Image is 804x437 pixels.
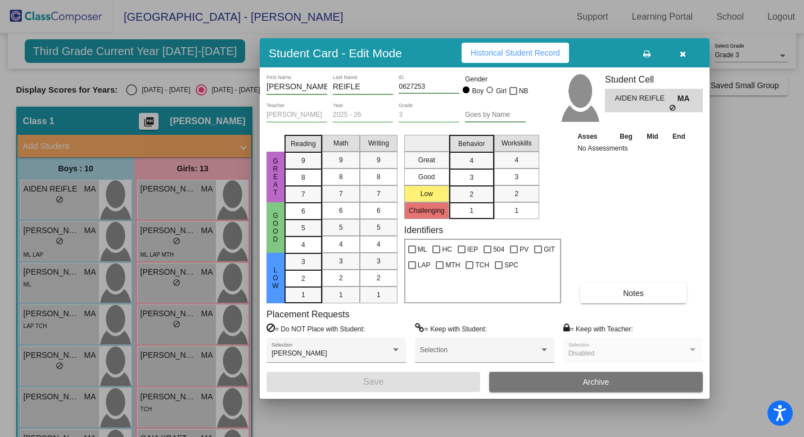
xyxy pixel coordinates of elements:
[469,189,473,199] span: 2
[363,377,383,386] span: Save
[267,111,327,119] input: teacher
[301,206,305,216] span: 6
[612,130,639,143] th: Beg
[493,243,504,256] span: 504
[269,46,402,60] h3: Student Card - Edit Mode
[615,93,677,104] span: AIDEN REIFLE
[339,256,343,266] span: 3
[467,243,478,256] span: IEP
[418,258,431,272] span: LAP
[377,189,381,199] span: 7
[333,138,349,148] span: Math
[465,74,526,84] mat-label: Gender
[563,323,633,334] label: = Keep with Teacher:
[339,239,343,249] span: 4
[502,138,532,148] span: Workskills
[677,93,693,104] span: MA
[267,372,480,392] button: Save
[339,189,343,199] span: 7
[377,172,381,182] span: 8
[377,290,381,300] span: 1
[368,138,389,148] span: Writing
[469,156,473,166] span: 4
[339,273,343,283] span: 2
[465,111,526,119] input: goes by name
[267,309,350,320] label: Placement Requests
[301,189,305,199] span: 7
[568,349,595,357] span: Disabled
[519,84,529,98] span: NB
[458,139,485,149] span: Behavior
[339,290,343,300] span: 1
[418,243,427,256] span: ML
[377,256,381,266] span: 3
[415,323,487,334] label: = Keep with Student:
[471,48,560,57] span: Historical Student Record
[472,86,484,96] div: Boy
[462,43,569,63] button: Historical Student Record
[605,74,703,85] h3: Student Cell
[445,258,460,272] span: MTH
[301,240,305,250] span: 4
[514,206,518,216] span: 1
[339,155,343,165] span: 9
[301,274,305,284] span: 2
[270,266,281,290] span: Low
[489,372,703,392] button: Archive
[270,212,281,243] span: Good
[504,258,518,272] span: SPC
[339,222,343,233] span: 5
[377,206,381,216] span: 6
[469,172,473,183] span: 3
[520,243,529,256] span: PV
[339,206,343,216] span: 6
[495,86,507,96] div: Girl
[339,172,343,182] span: 8
[544,243,555,256] span: GIT
[623,289,644,298] span: Notes
[442,243,451,256] span: HC
[301,172,305,183] span: 8
[575,130,612,143] th: Asses
[404,225,443,235] label: Identifiers
[377,155,381,165] span: 9
[267,323,365,334] label: = Do NOT Place with Student:
[272,349,327,357] span: [PERSON_NAME]
[270,157,281,197] span: Great
[333,111,394,119] input: year
[301,223,305,233] span: 5
[301,156,305,166] span: 9
[291,139,316,149] span: Reading
[301,257,305,267] span: 3
[580,283,686,303] button: Notes
[514,189,518,199] span: 2
[475,258,489,272] span: TCH
[377,222,381,233] span: 5
[377,273,381,283] span: 2
[301,290,305,300] span: 1
[583,377,609,386] span: Archive
[575,143,693,154] td: No Assessments
[377,239,381,249] span: 4
[399,111,459,119] input: grade
[399,83,459,91] input: Enter ID
[665,130,692,143] th: End
[640,130,665,143] th: Mid
[514,172,518,182] span: 3
[469,206,473,216] span: 1
[514,155,518,165] span: 4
